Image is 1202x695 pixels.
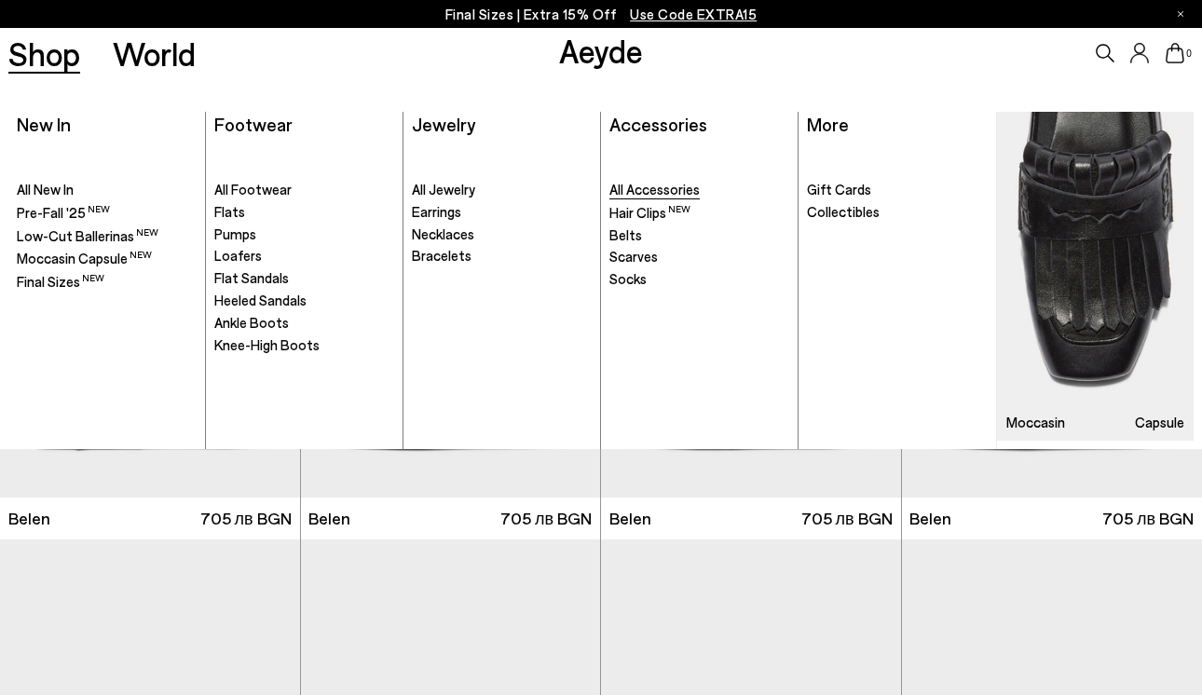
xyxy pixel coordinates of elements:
[997,112,1194,441] img: Mobile_e6eede4d-78b8-4bd1-ae2a-4197e375e133_900x.jpg
[609,248,789,266] a: Scarves
[609,248,658,265] span: Scarves
[17,250,152,266] span: Moccasin Capsule
[17,181,197,199] a: All New In
[17,273,104,290] span: Final Sizes
[1135,416,1184,429] h3: Capsule
[301,497,601,539] a: Belen 705 лв BGN
[412,203,592,222] a: Earrings
[308,507,350,530] span: Belen
[8,37,80,70] a: Shop
[609,226,789,245] a: Belts
[559,31,643,70] a: Aeyde
[214,269,289,286] span: Flat Sandals
[1184,48,1194,59] span: 0
[609,113,707,135] a: Accessories
[609,181,700,198] span: All Accessories
[609,181,789,199] a: All Accessories
[412,181,592,199] a: All Jewelry
[214,225,256,242] span: Pumps
[412,203,461,220] span: Earrings
[214,203,245,220] span: Flats
[214,113,293,135] a: Footwear
[412,247,471,264] span: Bracelets
[909,507,951,530] span: Belen
[807,203,880,220] span: Collectibles
[17,249,197,268] a: Moccasin Capsule
[609,204,690,221] span: Hair Clips
[997,112,1194,441] a: Moccasin Capsule
[17,113,71,135] a: New In
[807,181,988,199] a: Gift Cards
[609,203,789,223] a: Hair Clips
[412,247,592,266] a: Bracelets
[1006,416,1065,429] h3: Moccasin
[113,37,196,70] a: World
[214,225,394,244] a: Pumps
[214,292,307,308] span: Heeled Sandals
[412,113,475,135] a: Jewelry
[1102,507,1194,530] span: 705 лв BGN
[214,181,394,199] a: All Footwear
[214,336,394,355] a: Knee-High Boots
[609,226,642,243] span: Belts
[17,227,158,244] span: Low-Cut Ballerinas
[801,507,893,530] span: 705 лв BGN
[214,269,394,288] a: Flat Sandals
[214,247,262,264] span: Loafers
[214,247,394,266] a: Loafers
[412,225,592,244] a: Necklaces
[214,314,289,331] span: Ankle Boots
[17,203,197,223] a: Pre-Fall '25
[200,507,292,530] span: 705 лв BGN
[17,226,197,246] a: Low-Cut Ballerinas
[214,314,394,333] a: Ankle Boots
[214,292,394,310] a: Heeled Sandals
[609,270,789,289] a: Socks
[412,181,475,198] span: All Jewelry
[445,3,758,26] p: Final Sizes | Extra 15% Off
[807,113,849,135] a: More
[1166,43,1184,63] a: 0
[8,507,50,530] span: Belen
[500,507,592,530] span: 705 лв BGN
[214,336,320,353] span: Knee-High Boots
[609,270,647,287] span: Socks
[807,203,988,222] a: Collectibles
[17,204,110,221] span: Pre-Fall '25
[601,497,901,539] a: Belen 705 лв BGN
[17,181,74,198] span: All New In
[17,272,197,292] a: Final Sizes
[630,6,757,22] span: Navigate to /collections/ss25-final-sizes
[609,507,651,530] span: Belen
[214,181,292,198] span: All Footwear
[214,203,394,222] a: Flats
[412,225,474,242] span: Necklaces
[807,181,871,198] span: Gift Cards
